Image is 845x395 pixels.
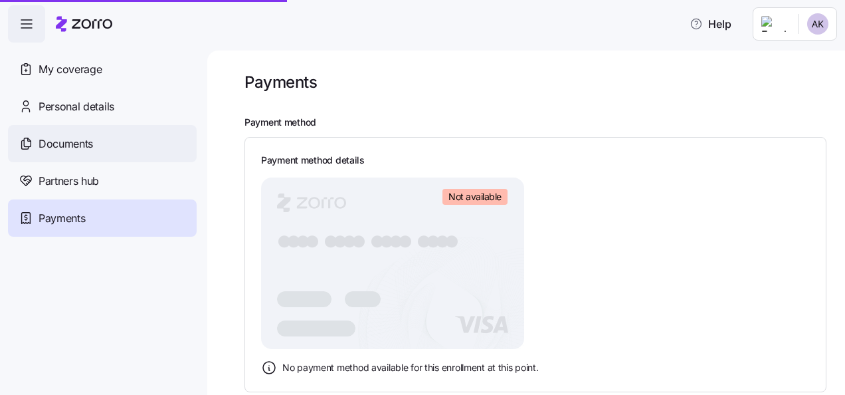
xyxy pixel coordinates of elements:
tspan: ● [286,231,302,251]
tspan: ● [333,231,348,251]
tspan: ● [296,231,311,251]
span: Documents [39,136,93,152]
img: 6d5427a28a73b7d16100f7e1ed72fdd8 [807,13,828,35]
span: No payment method available for this enrollment at this point. [282,361,539,374]
span: Help [690,16,731,32]
tspan: ● [398,231,413,251]
img: Employer logo [761,16,788,32]
tspan: ● [435,231,450,251]
tspan: ● [305,231,320,251]
a: Personal details [8,88,197,125]
tspan: ● [444,231,460,251]
a: Partners hub [8,162,197,199]
tspan: ● [277,231,292,251]
span: Not available [448,191,502,203]
tspan: ● [389,231,404,251]
a: My coverage [8,51,197,88]
h3: Payment method details [261,154,365,167]
a: Payments [8,199,197,237]
h2: Payment method [244,116,826,129]
tspan: ● [342,231,357,251]
tspan: ● [379,231,395,251]
tspan: ● [370,231,385,251]
span: Personal details [39,98,114,115]
h1: Payments [244,72,317,92]
span: Partners hub [39,173,99,190]
tspan: ● [351,231,367,251]
span: Payments [39,210,85,227]
button: Help [679,11,742,37]
a: Documents [8,125,197,162]
tspan: ● [417,231,432,251]
tspan: ● [324,231,339,251]
span: My coverage [39,61,102,78]
tspan: ● [426,231,441,251]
